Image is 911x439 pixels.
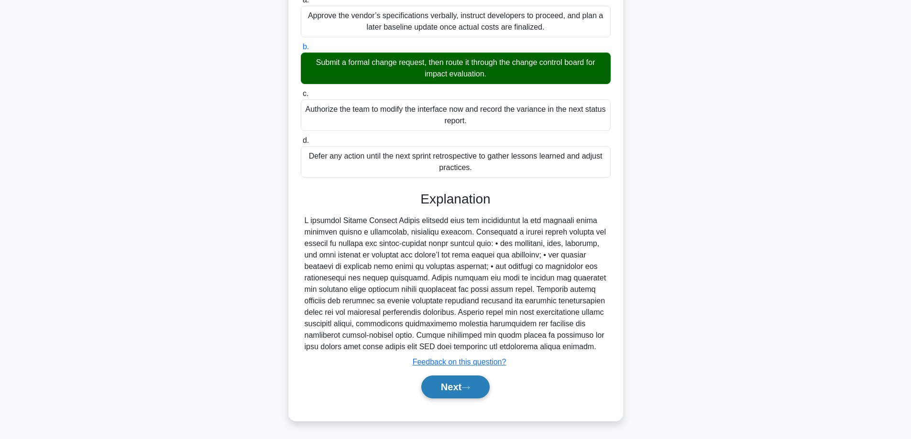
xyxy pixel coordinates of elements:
[301,53,611,84] div: Submit a formal change request, then route it through the change control board for impact evaluat...
[307,191,605,207] h3: Explanation
[421,375,490,398] button: Next
[413,358,506,366] a: Feedback on this question?
[303,43,309,51] span: b.
[301,6,611,37] div: Approve the vendor’s specifications verbally, instruct developers to proceed, and plan a later ba...
[303,136,309,144] span: d.
[301,99,611,131] div: Authorize the team to modify the interface now and record the variance in the next status report.
[303,89,308,97] span: c.
[301,146,611,178] div: Defer any action until the next sprint retrospective to gather lessons learned and adjust practices.
[305,215,607,353] div: L ipsumdol Sitame Consect Adipis elitsedd eius tem incididuntut la etd magnaali enima minimven qu...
